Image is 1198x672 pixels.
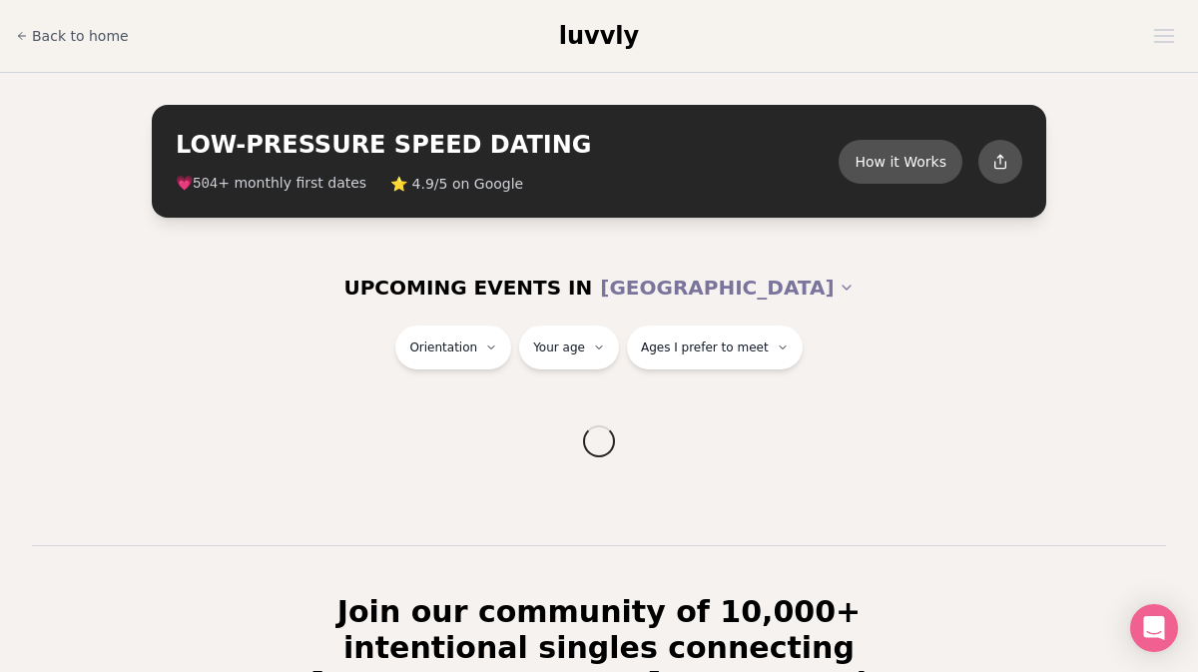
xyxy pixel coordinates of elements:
h2: LOW-PRESSURE SPEED DATING [176,129,839,161]
button: Orientation [395,326,511,369]
span: Ages I prefer to meet [641,339,769,355]
span: Orientation [409,339,477,355]
button: Open menu [1146,21,1182,51]
span: Your age [533,339,585,355]
button: Your age [519,326,619,369]
a: Back to home [16,16,129,56]
span: luvvly [559,22,639,50]
div: Open Intercom Messenger [1130,604,1178,652]
span: UPCOMING EVENTS IN [343,274,592,302]
span: ⭐ 4.9/5 on Google [390,174,523,194]
span: Back to home [32,26,129,46]
a: luvvly [559,20,639,52]
span: 💗 + monthly first dates [176,173,366,194]
button: [GEOGRAPHIC_DATA] [600,266,854,310]
button: How it Works [839,140,962,184]
button: Ages I prefer to meet [627,326,803,369]
span: 504 [193,176,218,192]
